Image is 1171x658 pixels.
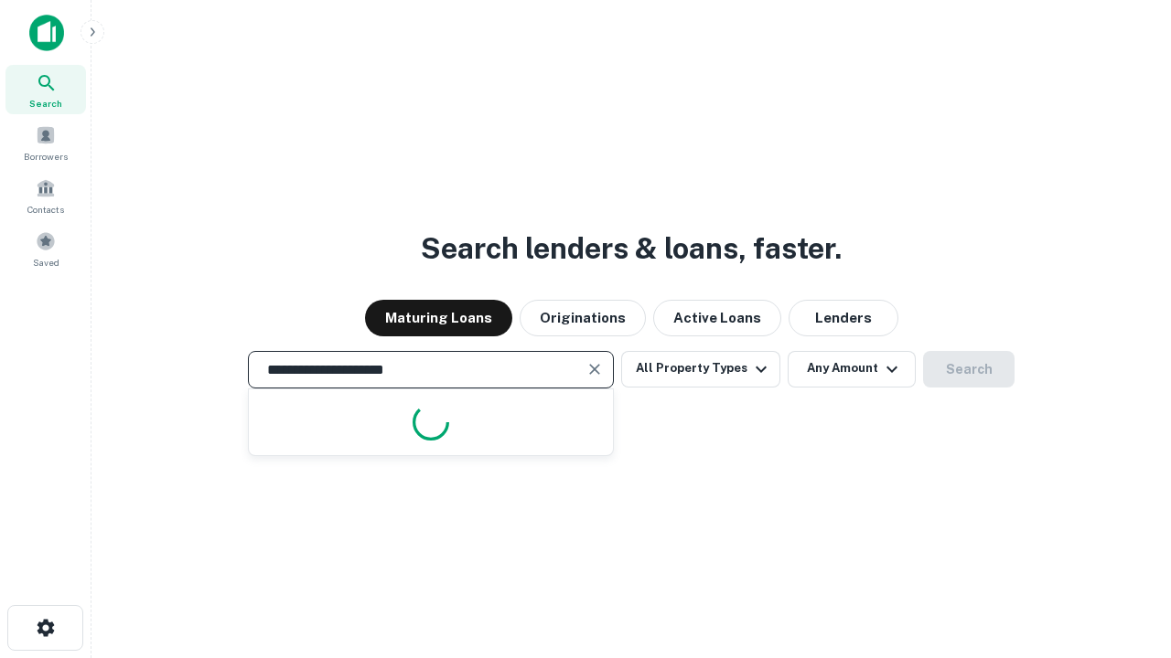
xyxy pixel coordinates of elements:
[365,300,512,336] button: Maturing Loans
[5,118,86,167] a: Borrowers
[1080,512,1171,600] iframe: Chat Widget
[788,351,916,387] button: Any Amount
[653,300,781,336] button: Active Loans
[5,224,86,273] a: Saved
[621,351,780,387] button: All Property Types
[5,171,86,220] a: Contacts
[29,96,62,111] span: Search
[5,65,86,114] a: Search
[789,300,898,336] button: Lenders
[582,356,607,382] button: Clear
[421,227,842,271] h3: Search lenders & loans, faster.
[24,149,68,164] span: Borrowers
[29,15,64,51] img: capitalize-icon.png
[33,255,59,270] span: Saved
[27,202,64,217] span: Contacts
[520,300,646,336] button: Originations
